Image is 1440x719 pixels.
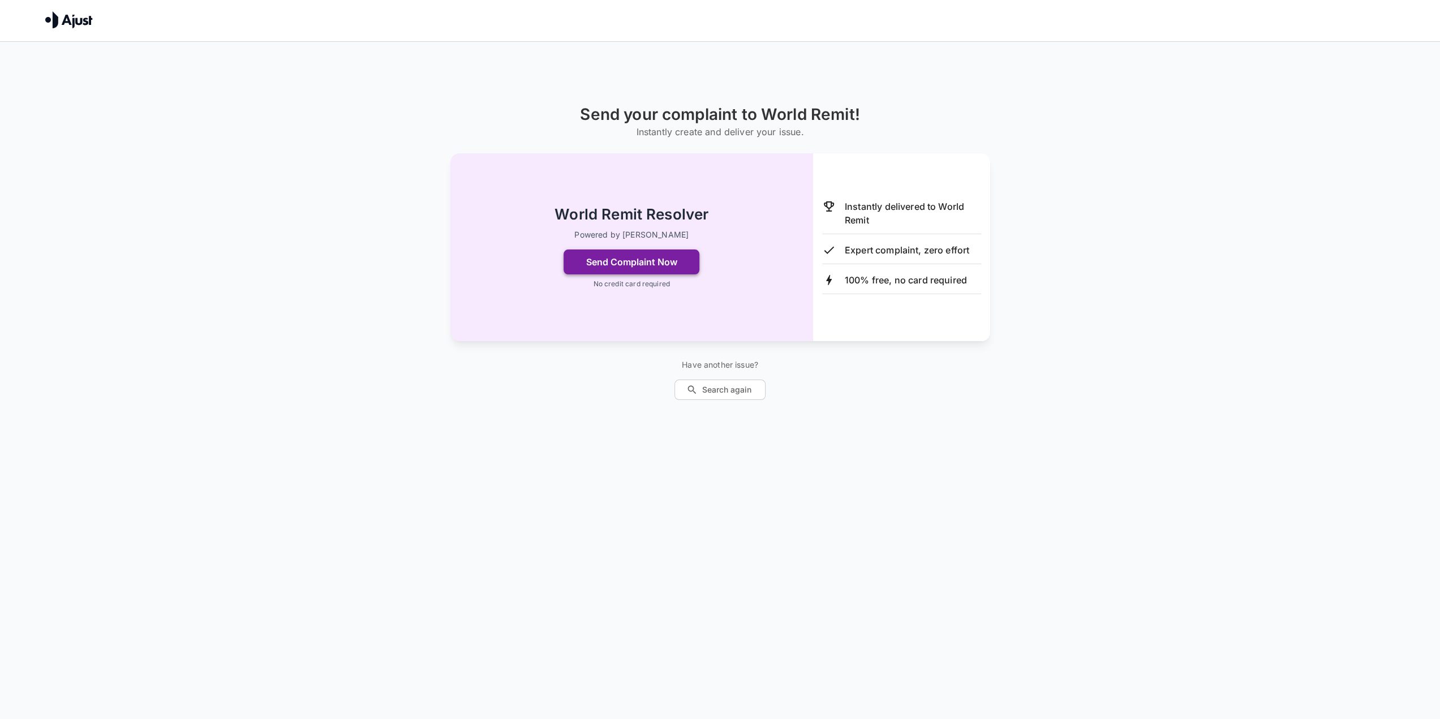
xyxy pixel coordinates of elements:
[45,11,93,28] img: Ajust
[674,359,766,371] p: Have another issue?
[845,273,967,287] p: 100% free, no card required
[564,249,699,274] button: Send Complaint Now
[574,229,689,240] p: Powered by [PERSON_NAME]
[580,124,859,140] h6: Instantly create and deliver your issue.
[554,205,708,225] h2: World Remit Resolver
[845,243,969,257] p: Expert complaint, zero effort
[593,279,669,289] p: No credit card required
[580,105,859,124] h1: Send your complaint to World Remit!
[845,200,981,227] p: Instantly delivered to World Remit
[674,380,766,401] button: Search again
